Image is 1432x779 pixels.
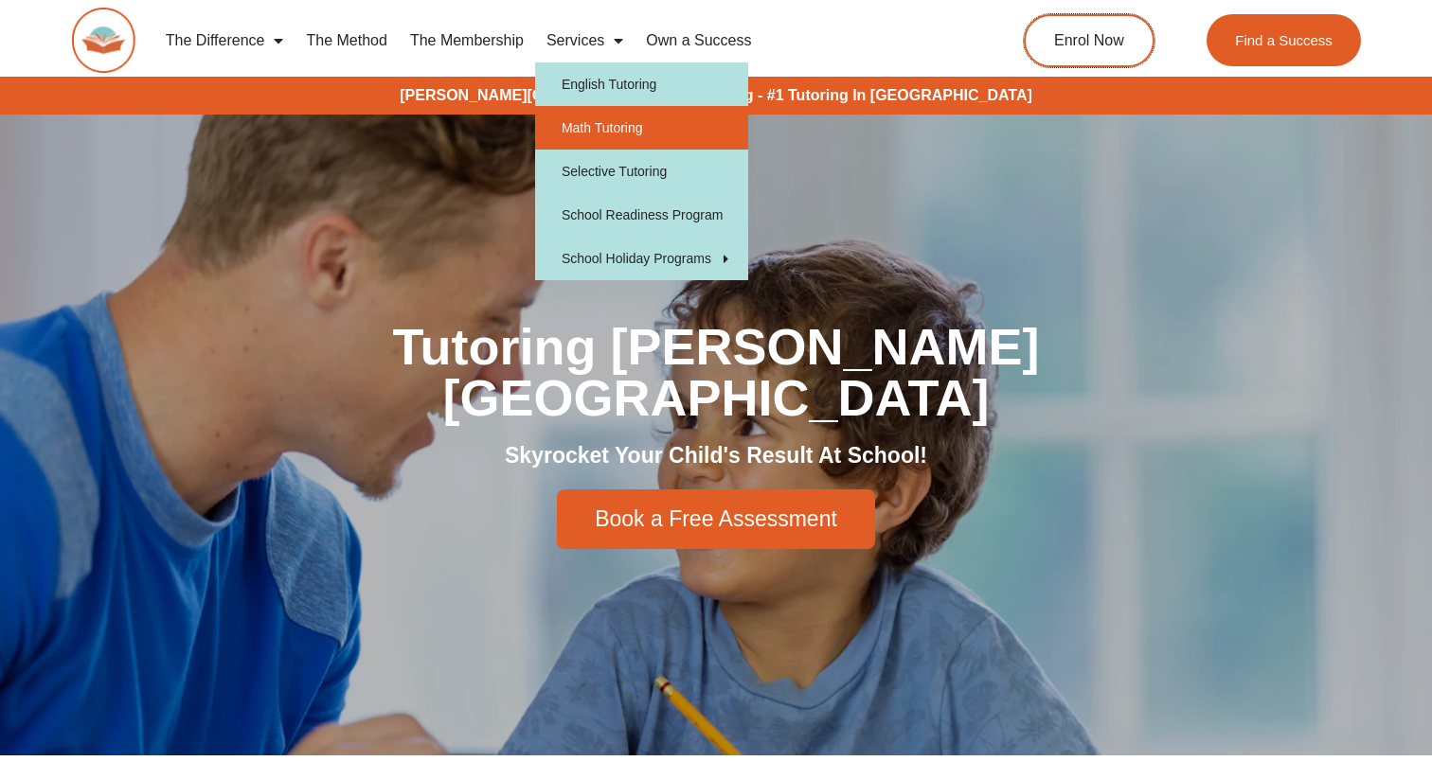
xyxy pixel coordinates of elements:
[535,237,748,280] a: School Holiday Programs
[635,19,762,62] a: Own a Success
[399,19,535,62] a: The Membership
[154,19,295,62] a: The Difference
[595,508,837,530] span: Book a Free Assessment
[295,19,398,62] a: The Method
[186,442,1246,470] h2: Skyrocket Your Child's Result At School!
[535,62,748,280] ul: Services
[535,106,748,150] a: Math Tutoring
[1207,14,1361,66] a: Find a Success
[1054,33,1124,48] span: Enrol Now
[535,150,748,193] a: Selective Tutoring
[1024,14,1155,67] a: Enrol Now
[535,19,635,62] a: Services
[535,193,748,237] a: School Readiness Program
[557,489,875,549] a: Book a Free Assessment
[535,62,748,106] a: English Tutoring
[154,19,951,62] nav: Menu
[1235,33,1333,47] span: Find a Success
[1107,565,1432,779] iframe: Chat Widget
[186,321,1246,423] h1: Tutoring [PERSON_NAME][GEOGRAPHIC_DATA]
